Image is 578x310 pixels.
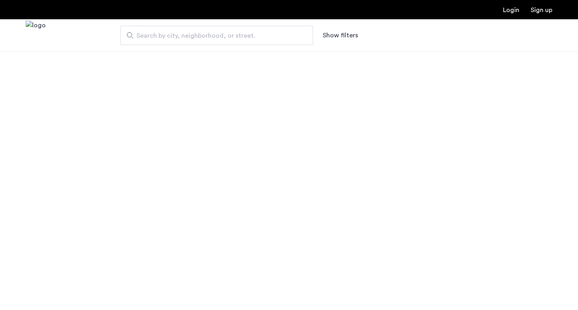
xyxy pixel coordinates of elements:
[503,7,519,13] a: Login
[136,31,291,41] span: Search by city, neighborhood, or street.
[26,20,46,51] img: logo
[323,31,358,40] button: Show or hide filters
[26,20,46,51] a: Cazamio Logo
[120,26,313,45] input: Apartment Search
[531,7,552,13] a: Registration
